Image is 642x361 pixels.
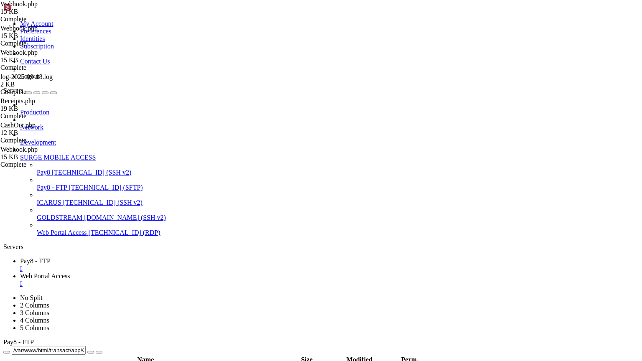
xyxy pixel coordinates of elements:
span: Webhook.php [0,0,38,8]
div: 15 KB [0,8,84,15]
span: Webhook.php [0,49,84,64]
span: log-2025-09-18.log [0,73,84,88]
span: Receipts.php [0,97,84,112]
div: Complete [0,112,84,120]
div: 15 KB [0,32,84,40]
div: 2 KB [0,81,84,88]
span: Webhook.php [0,146,38,153]
div: Complete [0,15,84,23]
span: CashOut.php [0,122,36,129]
div: 12 KB [0,129,84,137]
span: Webhook.php [0,146,84,161]
div: Complete [0,88,84,96]
span: Receipts.php [0,97,35,104]
div: Complete [0,64,84,71]
div: 15 KB [0,153,84,161]
span: Webhook.php [0,0,84,15]
div: 15 KB [0,56,84,64]
span: CashOut.php [0,122,84,137]
span: Webhook.php [0,25,38,32]
span: log-2025-09-18.log [0,73,53,80]
div: Complete [0,40,84,47]
div: 19 KB [0,105,84,112]
div: Complete [0,161,84,168]
span: Webhook.php [0,49,38,56]
span: Webhook.php [0,25,84,40]
div: Complete [0,137,84,144]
